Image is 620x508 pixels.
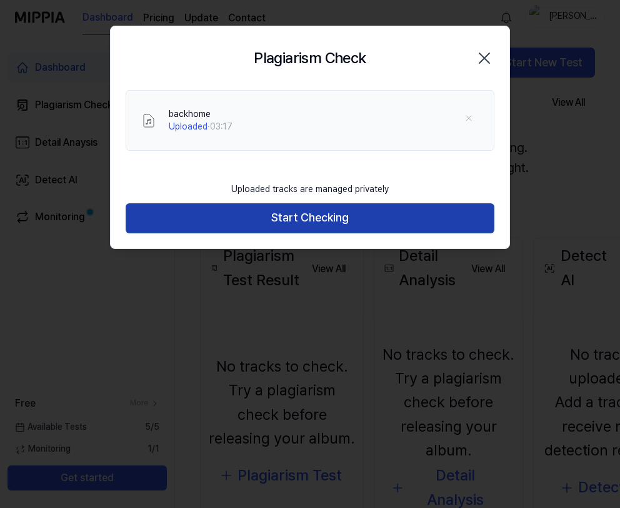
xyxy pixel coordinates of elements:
[169,121,207,131] span: Uploaded
[169,121,232,133] div: · 03:17
[224,176,396,203] div: Uploaded tracks are managed privately
[169,108,232,121] div: backhome
[141,113,156,128] img: File Select
[254,46,366,70] h2: Plagiarism Check
[126,203,494,233] button: Start Checking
